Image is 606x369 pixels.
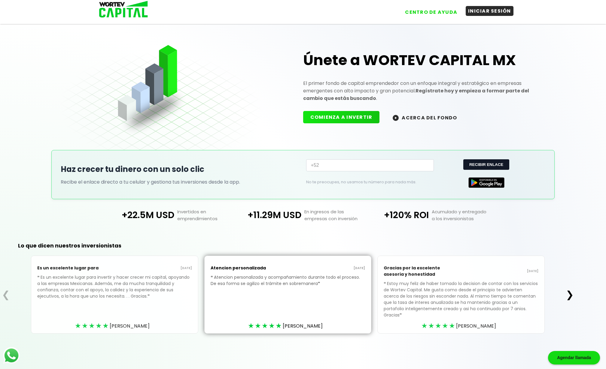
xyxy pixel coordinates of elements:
[303,87,529,102] strong: Regístrate hoy y empieza a formar parte del cambio que estás buscando
[61,178,300,186] p: Recibe el enlace directo a tu celular y gestiona tus inversiones desde la app.
[239,208,302,222] p: +11.29M USD
[283,322,323,330] span: [PERSON_NAME]
[463,159,509,170] button: RECIBIR ENLACE
[306,179,424,185] p: No te preocupes, no usamos tu número para nada más.
[456,322,496,330] span: [PERSON_NAME]
[301,208,367,222] p: En ingresos de las empresas con inversión
[393,115,399,121] img: wortev-capital-acerca-del-fondo
[384,262,461,280] p: Gracias por la excelente asesoria y honestidad
[384,280,387,286] span: ❝
[37,274,192,308] p: Es un excelente lugar para invertir y hacer crecer mi capital, apoyando a las empresas Mexicanas....
[400,312,403,318] span: ❞
[422,321,456,330] div: ★★★★★
[318,280,321,286] span: ❞
[211,262,288,274] p: Atencion personalizada
[460,3,513,17] a: INICIAR SESIÓN
[564,289,576,301] button: ❯
[3,347,20,364] img: logos_whatsapp-icon.242b2217.svg
[37,274,41,280] span: ❝
[403,7,460,17] button: CENTRO DE AYUDA
[288,266,365,271] p: [DATE]
[468,177,504,188] img: Google Play
[112,208,174,222] p: +22.5M USD
[303,114,386,121] a: COMIENZA A INVERTIR
[384,280,538,327] p: Estoy muy feliz de haber tomado la decision de contar con los servicios de Wortev Capital. Me gus...
[303,111,380,123] button: COMIENZA A INVERTIR
[303,51,546,70] h1: Únete a WORTEV CAPITAL MX
[248,321,283,330] div: ★★★★★
[61,163,300,175] h2: Haz crecer tu dinero con un solo clic
[367,208,429,222] p: +120% ROI
[211,274,365,296] p: Atencion personalizada y acompañamiento durante todo el proceso. De esa forma se agilizo el trámi...
[114,266,192,271] p: [DATE]
[37,262,114,274] p: Es un excelente lugar para
[148,293,151,299] span: ❞
[110,322,150,330] span: [PERSON_NAME]
[397,3,460,17] a: CENTRO DE AYUDA
[385,111,464,124] button: ACERCA DEL FONDO
[75,321,110,330] div: ★★★★★
[461,269,538,274] p: [DATE]
[429,208,494,222] p: Acumulado y entregado a los inversionistas
[211,274,214,280] span: ❝
[174,208,239,222] p: Invertidos en emprendimientos
[548,351,600,364] div: Agendar llamada
[303,79,546,102] p: El primer fondo de capital emprendedor con un enfoque integral y estratégico en empresas emergent...
[466,6,513,16] button: INICIAR SESIÓN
